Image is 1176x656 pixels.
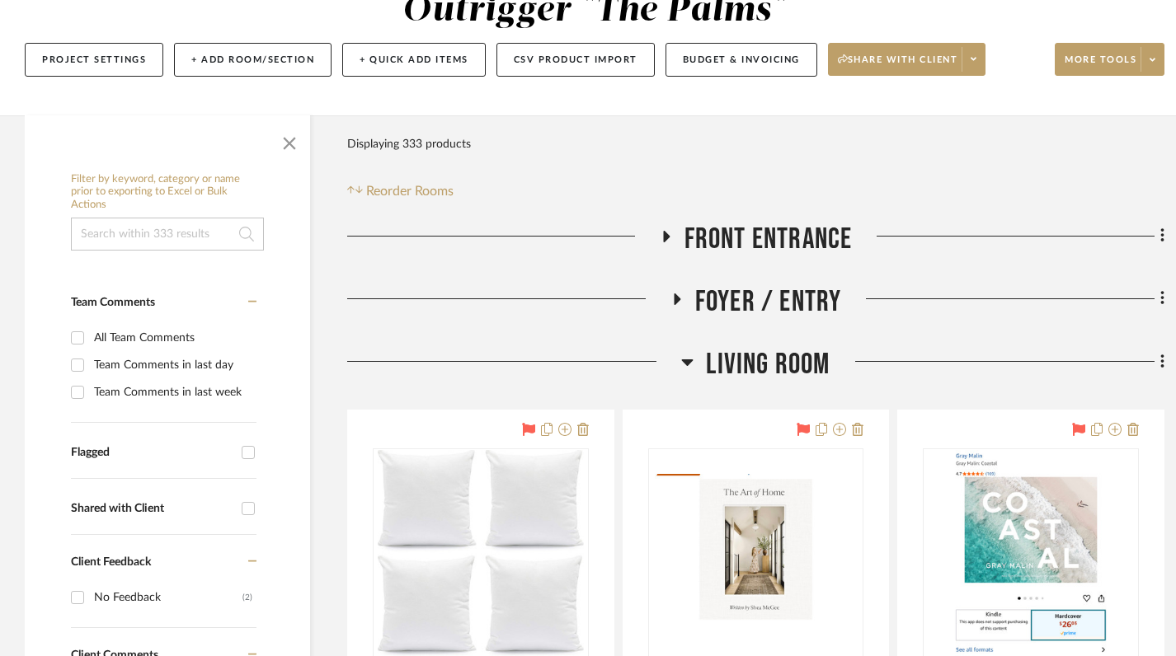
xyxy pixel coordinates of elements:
div: All Team Comments [94,325,252,351]
span: Team Comments [71,297,155,308]
input: Search within 333 results [71,218,264,251]
div: Team Comments in last week [94,379,252,405]
div: No Feedback [94,584,242,611]
span: Reorder Rooms [366,181,454,201]
div: Team Comments in last day [94,352,252,378]
button: Close [273,124,306,157]
span: Client Feedback [71,556,151,568]
h6: Filter by keyword, category or name prior to exporting to Excel or Bulk Actions [71,173,264,212]
span: Front Entrance [684,222,853,257]
img: Gray Malin Gray Malin: Coastal [951,450,1111,656]
button: Budget & Invoicing [666,43,817,77]
div: Displaying 333 products [347,128,471,161]
button: Reorder Rooms [347,181,454,201]
button: CSV Product Import [496,43,655,77]
img: Shea McGee The Art of Home: A Designer Guide to Creating an Elevated Yet Approachable Home [650,474,863,631]
button: + Quick Add Items [342,43,486,77]
div: (2) [242,584,252,611]
div: Shared with Client [71,502,233,516]
span: Share with client [838,54,958,78]
span: Foyer / Entry [695,284,842,320]
span: Living Room [706,347,830,382]
span: More tools [1065,54,1136,78]
button: Share with client [828,43,986,76]
button: + Add Room/Section [174,43,332,77]
button: More tools [1055,43,1164,76]
button: Project Settings [25,43,163,77]
img: Hartsburg Throw Pillow set of 4 Outdoor Pillow Insert (Set of 4) [378,450,584,656]
div: Flagged [71,446,233,460]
